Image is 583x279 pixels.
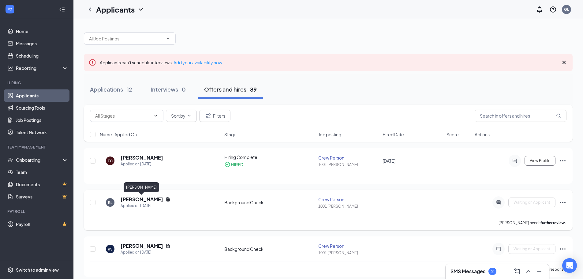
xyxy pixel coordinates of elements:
a: Add your availability now [174,60,222,65]
svg: Notifications [536,6,543,13]
div: Open Intercom Messenger [562,258,577,273]
p: [PERSON_NAME] needs [499,220,566,225]
div: 1001 [PERSON_NAME] [318,250,379,255]
div: Payroll [7,209,67,214]
div: EC [108,158,113,164]
svg: Document [166,243,170,248]
div: 2 [491,269,494,274]
div: Background Check [224,246,315,252]
svg: MagnifyingGlass [556,113,561,118]
svg: CheckmarkCircle [224,161,230,168]
div: Onboarding [16,157,63,163]
button: Waiting on Applicant [508,198,555,207]
h5: [PERSON_NAME] [121,154,163,161]
a: Home [16,25,68,37]
h1: Applicants [96,4,135,15]
div: Applications · 12 [90,85,132,93]
span: Applicants can't schedule interviews. [100,60,222,65]
span: Actions [475,131,490,138]
span: [DATE] [383,158,395,164]
h3: SMS Messages [450,268,485,275]
h5: [PERSON_NAME] [121,196,163,203]
svg: Settings [7,267,13,273]
div: GL [564,7,569,12]
span: Job posting [318,131,341,138]
div: 1001 [PERSON_NAME] [318,204,379,209]
div: Crew Person [318,155,379,161]
div: BL [108,200,112,205]
div: Applied on [DATE] [121,161,163,167]
button: ComposeMessage [512,266,522,276]
svg: Cross [560,59,568,66]
svg: ChevronDown [153,113,158,118]
div: Hiring Complete [224,154,315,160]
svg: ComposeMessage [514,268,521,275]
div: 1001 [PERSON_NAME] [318,162,379,167]
svg: Minimize [536,268,543,275]
div: Switch to admin view [16,267,59,273]
svg: Ellipses [559,245,566,253]
div: Interviews · 0 [151,85,186,93]
span: Score [447,131,459,138]
svg: Analysis [7,65,13,71]
button: Sort byChevronDown [166,110,197,122]
span: View Profile [530,159,550,163]
svg: UserCheck [7,157,13,163]
span: Waiting on Applicant [514,247,550,251]
input: Search in offers and hires [475,110,566,122]
span: Waiting on Applicant [514,200,550,205]
button: Minimize [534,266,544,276]
span: Sort by [171,114,185,118]
svg: ActiveChat [495,200,502,205]
div: Hiring [7,80,67,85]
div: Applied on [DATE] [121,249,170,255]
div: HIRED [231,161,243,168]
svg: Filter [204,112,212,119]
button: ChevronUp [523,266,533,276]
div: Applied on [DATE] [121,203,170,209]
svg: Document [166,197,170,202]
a: DocumentsCrown [16,178,68,190]
svg: Error [89,59,96,66]
a: PayrollCrown [16,218,68,230]
div: Crew Person [318,243,379,249]
a: Applicants [16,89,68,102]
div: Reporting [16,65,69,71]
svg: WorkstreamLogo [7,6,13,12]
svg: QuestionInfo [549,6,557,13]
svg: Ellipses [559,157,566,164]
button: Filter Filters [199,110,230,122]
a: Scheduling [16,50,68,62]
svg: ActiveChat [495,247,502,251]
div: Team Management [7,145,67,150]
a: SurveysCrown [16,190,68,203]
button: Waiting on Applicant [508,244,555,254]
input: All Stages [95,112,151,119]
svg: ChevronDown [166,36,170,41]
h5: [PERSON_NAME] [121,243,163,249]
b: further review. [540,221,566,225]
svg: Ellipses [559,199,566,206]
div: Offers and hires · 89 [204,85,257,93]
a: Messages [16,37,68,50]
span: Stage [224,131,237,138]
a: Talent Network [16,126,68,138]
a: Team [16,166,68,178]
div: Background Check [224,199,315,205]
div: [PERSON_NAME] [124,182,159,192]
div: Crew Person [318,196,379,202]
button: View Profile [525,156,555,166]
div: KS [108,247,113,252]
svg: ChevronLeft [86,6,94,13]
svg: ChevronDown [187,113,192,118]
svg: Collapse [59,6,65,13]
span: Name · Applied On [100,131,137,138]
a: Sourcing Tools [16,102,68,114]
input: All Job Postings [89,35,163,42]
svg: ChevronDown [137,6,144,13]
a: Job Postings [16,114,68,126]
svg: ChevronUp [525,268,532,275]
span: Hired Date [383,131,404,138]
svg: ActiveChat [511,158,518,163]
